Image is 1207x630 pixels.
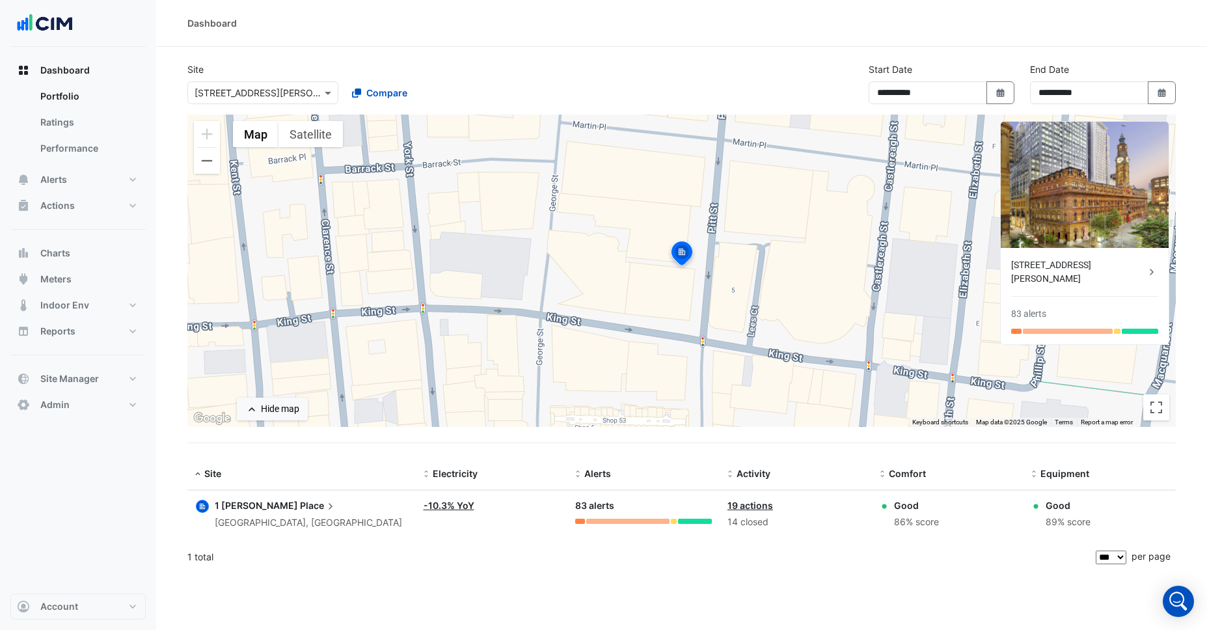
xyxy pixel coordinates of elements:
div: 83 alerts [575,499,712,514]
a: Ratings [30,109,146,135]
label: Start Date [869,62,912,76]
span: Site [204,468,221,479]
div: 1 total [187,541,1093,573]
span: Reports [40,325,75,338]
span: Actions [40,199,75,212]
button: Reports [10,318,146,344]
div: 83 alerts [1011,307,1046,321]
button: Show street map [233,121,278,147]
span: Indoor Env [40,299,89,312]
button: Alerts [10,167,146,193]
a: -10.3% YoY [424,500,474,511]
div: [GEOGRAPHIC_DATA], [GEOGRAPHIC_DATA] [215,515,402,530]
span: Dashboard [40,64,90,77]
fa-icon: Select Date [1156,87,1168,98]
span: Map data ©2025 Google [976,418,1047,426]
button: Keyboard shortcuts [912,418,968,427]
button: Hide map [237,398,308,420]
span: per page [1132,551,1171,562]
button: Show satellite imagery [278,121,343,147]
button: Account [10,594,146,620]
a: Report a map error [1081,418,1133,426]
label: Site [187,62,204,76]
app-icon: Meters [17,273,30,286]
app-icon: Alerts [17,173,30,186]
span: Account [40,600,78,613]
app-icon: Charts [17,247,30,260]
span: Activity [737,468,770,479]
img: 1 Martin Place [1001,122,1169,248]
div: 86% score [894,515,939,530]
div: Dashboard [187,16,237,30]
button: Zoom in [194,121,220,147]
span: Meters [40,273,72,286]
span: Alerts [40,173,67,186]
span: Compare [366,86,407,100]
div: Hide map [261,402,299,416]
span: Alerts [584,468,611,479]
button: Dashboard [10,57,146,83]
div: 14 closed [727,515,864,530]
a: Portfolio [30,83,146,109]
span: Place [300,499,337,513]
div: Good [1046,499,1091,512]
app-icon: Dashboard [17,64,30,77]
button: Zoom out [194,148,220,174]
img: site-pin-selected.svg [668,240,696,271]
div: Dashboard [10,83,146,167]
span: Comfort [889,468,926,479]
div: 89% score [1046,515,1091,530]
span: Site Manager [40,372,99,385]
label: End Date [1030,62,1069,76]
img: Google [191,410,234,427]
button: Compare [344,81,416,104]
button: Toggle fullscreen view [1143,394,1169,420]
a: Open this area in Google Maps (opens a new window) [191,410,234,427]
app-icon: Indoor Env [17,299,30,312]
app-icon: Actions [17,199,30,212]
button: Charts [10,240,146,266]
app-icon: Admin [17,398,30,411]
div: [STREET_ADDRESS][PERSON_NAME] [1011,258,1145,286]
div: Good [894,499,939,512]
button: Admin [10,392,146,418]
a: 19 actions [727,500,773,511]
button: Site Manager [10,366,146,392]
a: Performance [30,135,146,161]
span: Electricity [433,468,478,479]
span: Admin [40,398,70,411]
app-icon: Site Manager [17,372,30,385]
app-icon: Reports [17,325,30,338]
span: Equipment [1040,468,1089,479]
button: Meters [10,266,146,292]
fa-icon: Select Date [995,87,1007,98]
button: Indoor Env [10,292,146,318]
a: Terms (opens in new tab) [1055,418,1073,426]
div: Open Intercom Messenger [1163,586,1194,617]
button: Actions [10,193,146,219]
span: 1 [PERSON_NAME] [215,500,298,511]
img: Company Logo [16,10,74,36]
span: Charts [40,247,70,260]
